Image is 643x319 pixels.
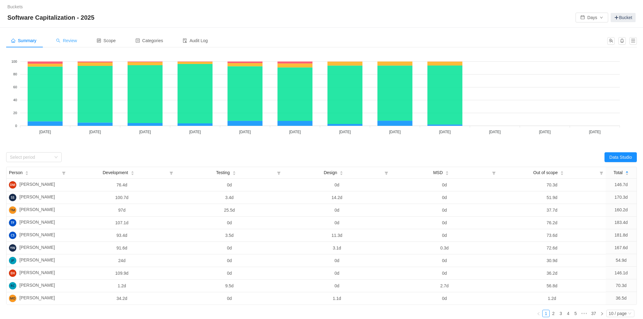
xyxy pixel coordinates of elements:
[19,257,55,264] span: [PERSON_NAME]
[13,98,17,102] tspan: 40
[606,292,637,304] td: 36.5d
[606,204,637,217] td: 160.2d
[565,310,572,317] a: 4
[13,85,17,89] tspan: 60
[9,181,16,189] img: DM
[391,229,498,242] td: 0d
[19,194,55,201] span: [PERSON_NAME]
[340,173,343,174] i: icon: caret-down
[68,179,176,191] td: 76.4d
[597,167,606,178] i: icon: filter
[176,217,283,229] td: 0d
[9,219,16,226] img: TF
[340,170,343,174] div: Sort
[606,254,637,267] td: 54.9d
[489,130,501,134] tspan: [DATE]
[7,13,98,22] span: Software Capitalization - 2025
[68,204,176,217] td: 97d
[136,38,163,43] span: Categories
[54,155,58,160] i: icon: down
[579,310,589,317] span: •••
[216,169,230,176] span: Testing
[13,111,17,115] tspan: 20
[560,170,564,174] div: Sort
[389,130,401,134] tspan: [DATE]
[598,310,606,317] li: Next Page
[283,204,391,217] td: 0d
[56,38,60,43] i: icon: search
[391,254,498,267] td: 0d
[19,269,55,277] span: [PERSON_NAME]
[557,310,564,317] a: 3
[339,130,351,134] tspan: [DATE]
[391,242,498,254] td: 0.3d
[498,217,606,229] td: 76.2d
[68,292,176,305] td: 34.2d
[498,254,606,267] td: 30.9d
[25,170,29,172] i: icon: caret-up
[176,229,283,242] td: 3.5d
[103,169,128,176] span: Development
[611,13,636,22] a: Bucket
[97,38,101,43] i: icon: control
[283,254,391,267] td: 0d
[13,72,17,76] tspan: 80
[9,295,16,302] img: MO
[131,170,134,174] div: Sort
[283,179,391,191] td: 0d
[131,170,134,172] i: icon: caret-up
[433,169,443,176] span: MSD
[579,310,589,317] li: Next 5 Pages
[25,173,29,174] i: icon: caret-down
[446,170,449,172] i: icon: caret-up
[589,310,598,317] li: 37
[19,206,55,214] span: [PERSON_NAME]
[176,254,283,267] td: 0d
[498,292,606,305] td: 1.2d
[490,167,498,178] i: icon: filter
[232,170,236,172] i: icon: caret-up
[543,310,549,317] a: 1
[9,206,16,214] img: TM
[498,204,606,217] td: 37.7d
[606,279,637,292] td: 70.3d
[391,267,498,280] td: 0d
[136,38,140,43] i: icon: profile
[533,169,558,176] span: Out of scope
[232,170,236,174] div: Sort
[15,124,17,128] tspan: 0
[68,254,176,267] td: 24d
[68,267,176,280] td: 109.9d
[606,267,637,279] td: 146.1d
[283,217,391,229] td: 0d
[239,130,251,134] tspan: [DATE]
[176,179,283,191] td: 0d
[618,37,626,45] button: icon: bell
[498,179,606,191] td: 70.3d
[9,169,22,176] span: Person
[498,242,606,254] td: 72.6d
[19,244,55,252] span: [PERSON_NAME]
[139,130,151,134] tspan: [DATE]
[629,37,637,45] button: icon: menu
[391,292,498,305] td: 0d
[68,242,176,254] td: 91.6d
[176,292,283,305] td: 0d
[68,229,176,242] td: 93.4d
[167,167,176,178] i: icon: filter
[183,38,208,43] span: Audit Log
[9,232,16,239] img: CS
[625,173,629,174] i: icon: caret-down
[606,217,637,229] td: 183.4d
[283,267,391,280] td: 0d
[176,204,283,217] td: 25.5d
[283,242,391,254] td: 3.1d
[11,38,36,43] span: Summary
[539,130,551,134] tspan: [DATE]
[283,292,391,305] td: 1.1d
[68,217,176,229] td: 107.1d
[131,173,134,174] i: icon: caret-down
[11,38,15,43] i: icon: home
[609,310,627,317] div: 10 / page
[11,60,17,63] tspan: 100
